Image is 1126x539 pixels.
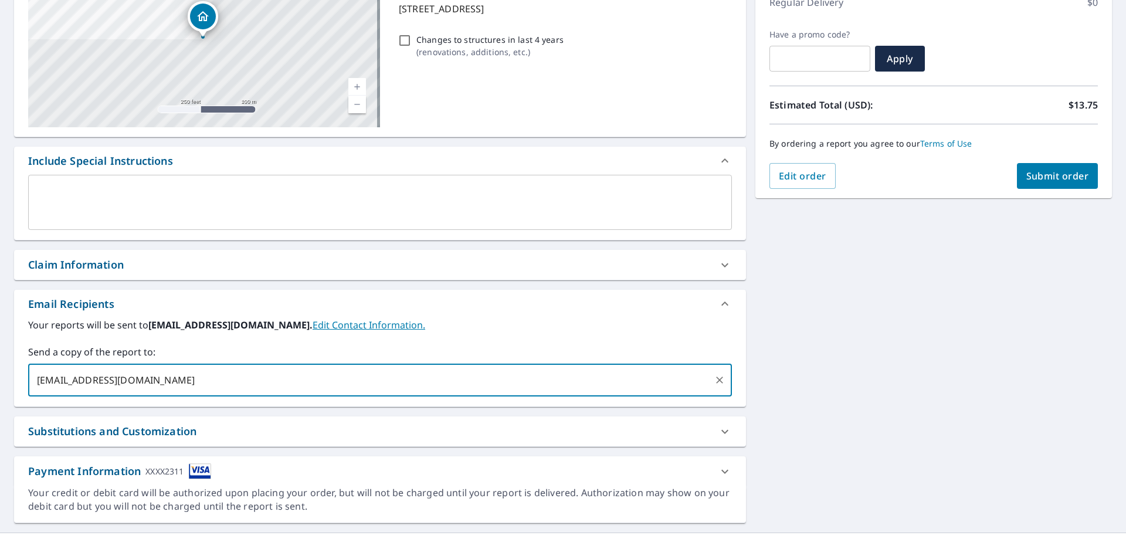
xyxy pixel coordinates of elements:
[28,153,173,169] div: Include Special Instructions
[28,318,732,332] label: Your reports will be sent to
[14,456,746,486] div: Payment InformationXXXX2311cardImage
[1069,98,1098,112] p: $13.75
[14,416,746,446] div: Substitutions and Customization
[28,423,196,439] div: Substitutions and Customization
[769,138,1098,149] p: By ordering a report you agree to our
[769,29,870,40] label: Have a promo code?
[399,2,727,16] p: [STREET_ADDRESS]
[28,463,211,479] div: Payment Information
[769,163,836,189] button: Edit order
[348,96,366,113] a: Current Level 17, Zoom Out
[313,318,425,331] a: EditContactInfo
[884,52,915,65] span: Apply
[920,138,972,149] a: Terms of Use
[416,33,564,46] p: Changes to structures in last 4 years
[28,296,114,312] div: Email Recipients
[348,78,366,96] a: Current Level 17, Zoom In
[1026,170,1089,182] span: Submit order
[416,46,564,58] p: ( renovations, additions, etc. )
[145,463,184,479] div: XXXX2311
[28,486,732,513] div: Your credit or debit card will be authorized upon placing your order, but will not be charged unt...
[14,250,746,280] div: Claim Information
[148,318,313,331] b: [EMAIL_ADDRESS][DOMAIN_NAME].
[28,257,124,273] div: Claim Information
[14,290,746,318] div: Email Recipients
[1017,163,1098,189] button: Submit order
[189,463,211,479] img: cardImage
[711,372,728,388] button: Clear
[188,1,218,38] div: Dropped pin, building 1, Residential property, 2116 NE 62nd Ct Fort Lauderdale, FL 33308
[14,147,746,175] div: Include Special Instructions
[779,170,826,182] span: Edit order
[875,46,925,72] button: Apply
[28,345,732,359] label: Send a copy of the report to:
[769,98,934,112] p: Estimated Total (USD):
